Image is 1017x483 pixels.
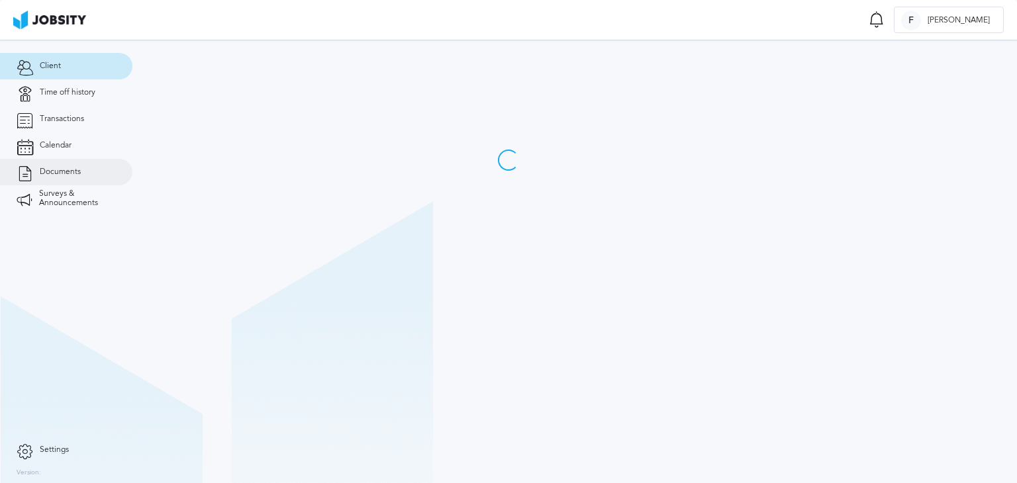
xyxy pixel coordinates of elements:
[40,141,72,150] span: Calendar
[40,445,69,455] span: Settings
[17,469,41,477] label: Version:
[40,167,81,177] span: Documents
[13,11,86,29] img: ab4bad089aa723f57921c736e9817d99.png
[39,189,116,208] span: Surveys & Announcements
[40,62,61,71] span: Client
[901,11,921,30] div: F
[40,88,95,97] span: Time off history
[921,16,996,25] span: [PERSON_NAME]
[894,7,1004,33] button: F[PERSON_NAME]
[40,114,84,124] span: Transactions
